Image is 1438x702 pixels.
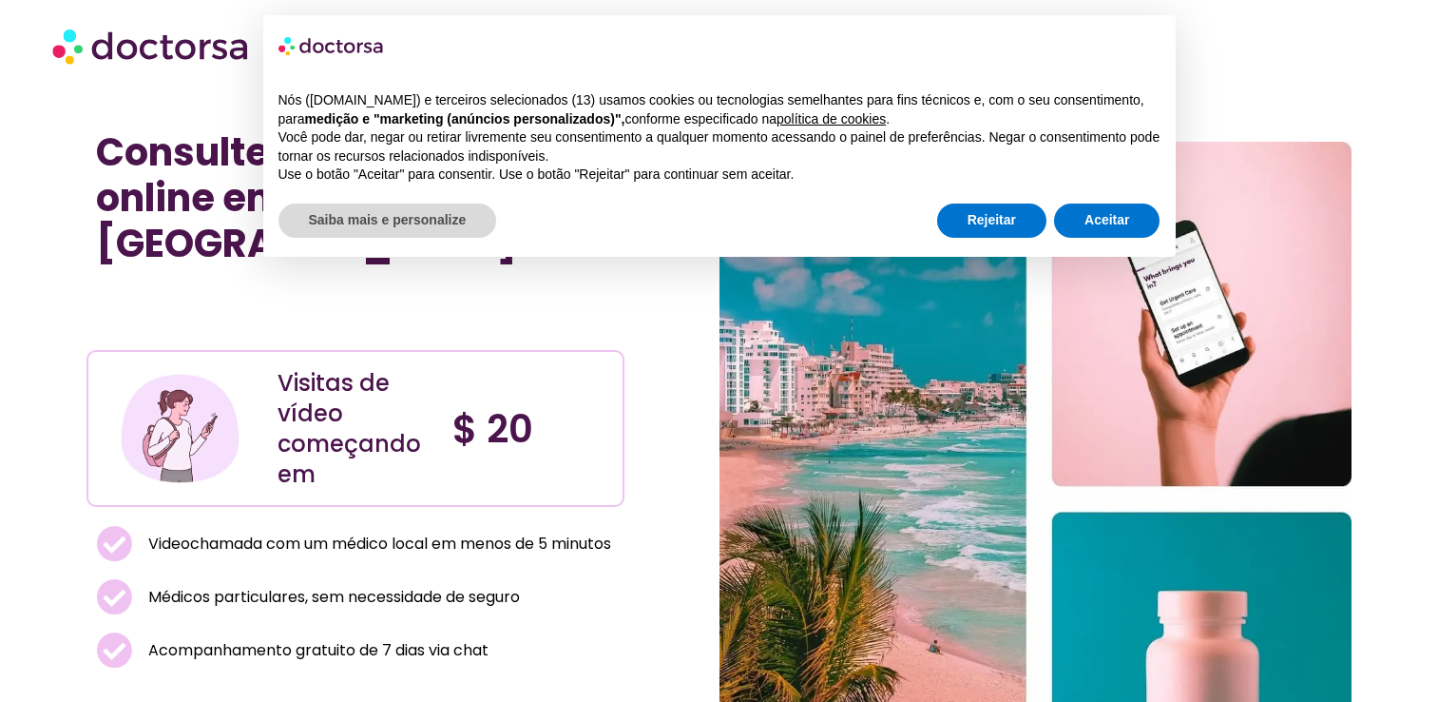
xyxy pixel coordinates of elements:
[144,584,520,611] span: Médicos particulares, sem necessidade de seguro
[278,368,433,490] div: Visitas de vídeo começando em
[278,166,1160,185] p: Use o botão "Aceitar" para consentir. Use o botão "Rejeitar" para continuar sem aceitar.
[144,637,489,664] span: Acompanhamento gratuito de 7 dias via chat
[278,128,1160,166] p: Você pode dar, negar ou retirar livremente seu consentimento a qualquer momento acessando o paine...
[1054,204,1160,238] button: Aceitar
[278,91,1160,128] p: Nós ([DOMAIN_NAME]) e terceiros selecionados (13) usamos cookies ou tecnologias semelhantes para ...
[777,111,886,127] a: política de cookies
[452,406,608,452] h4: $ 20
[278,204,497,238] button: Saiba mais e personalize
[937,204,1046,238] button: Rejeitar
[144,531,611,557] span: Videochamada com um médico local em menos de 5 minutos
[305,111,625,127] strong: medição e "marketing (anúncios personalizados)",
[96,129,615,266] h1: Consulte um médico online em minutos no [GEOGRAPHIC_DATA]
[118,366,242,491] img: Ilustração retratando uma jovem mulher em uma roupa casual, envolvida com seu smartphone. Ela tem...
[96,285,381,308] iframe: Customer reviews powered by Trustpilot
[96,308,615,331] iframe: Customer reviews powered by Trustpilot
[278,30,385,61] img: logo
